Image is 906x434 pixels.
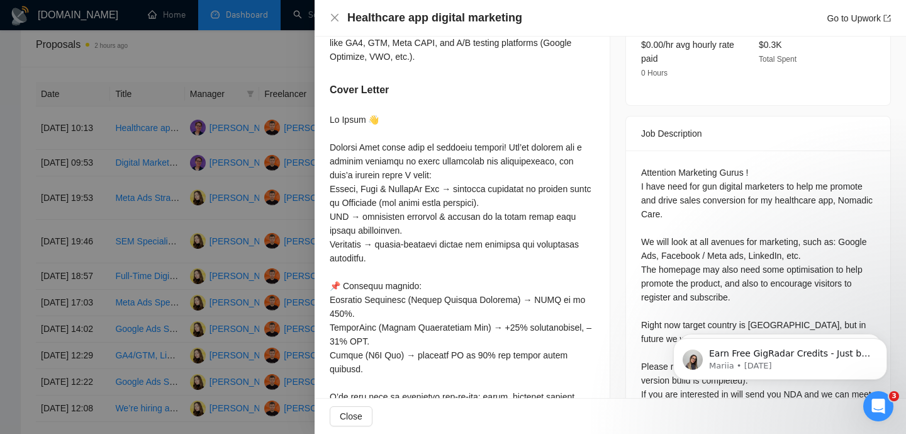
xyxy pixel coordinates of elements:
div: Job Description [641,117,875,151]
span: export [883,14,891,22]
iframe: Intercom notifications message [654,312,906,400]
h5: Cover Letter [330,83,389,98]
span: Total Spent [759,55,797,64]
a: Go to Upworkexport [827,13,891,23]
span: Close [340,409,362,423]
span: $0.3K [759,40,782,50]
span: close [330,13,340,23]
button: Close [330,406,372,426]
span: 3 [889,391,899,401]
iframe: Intercom live chat [863,391,893,421]
span: $0.00/hr avg hourly rate paid [641,40,734,64]
button: Close [330,13,340,23]
h4: Healthcare app digital marketing [347,10,522,26]
span: 0 Hours [641,69,668,77]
